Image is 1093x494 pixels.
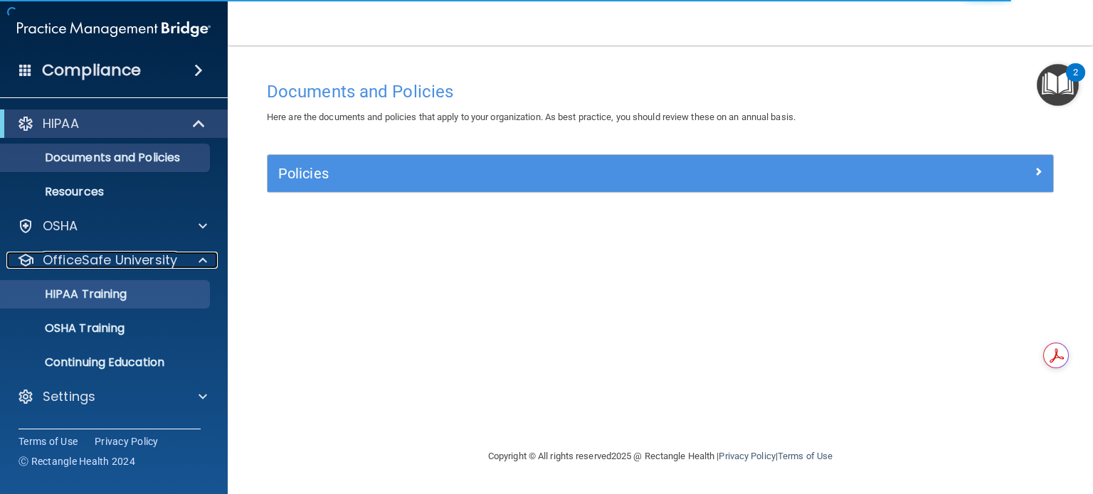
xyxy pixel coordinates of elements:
h4: Documents and Policies [267,82,1054,101]
a: Privacy Policy [95,434,159,449]
iframe: Drift Widget Chat Controller [848,394,1076,450]
a: HIPAA [17,115,206,132]
a: OfficeSafe University [17,252,207,269]
p: OfficeSafe University [43,252,177,269]
button: Open Resource Center, 2 new notifications [1037,64,1079,106]
p: Resources [9,185,204,199]
span: Here are the documents and policies that apply to your organization. As best practice, you should... [267,112,796,122]
img: PMB logo [17,15,211,43]
div: 2 [1073,73,1078,91]
h5: Policies [278,166,846,181]
span: Ⓒ Rectangle Health 2024 [19,454,135,468]
a: Terms of Use [19,434,78,449]
a: OSHA [17,218,207,235]
p: OSHA Training [9,321,125,335]
h4: Compliance [42,60,141,80]
p: OSHA [43,218,78,235]
p: HIPAA [43,115,79,132]
a: Settings [17,388,207,405]
p: Settings [43,388,95,405]
p: HIPAA Training [9,287,127,301]
a: Privacy Policy [719,451,775,461]
a: Terms of Use [778,451,833,461]
a: Policies [278,162,1042,185]
p: Documents and Policies [9,151,204,165]
p: Continuing Education [9,355,204,370]
div: Copyright © All rights reserved 2025 @ Rectangle Health | | [401,434,920,479]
